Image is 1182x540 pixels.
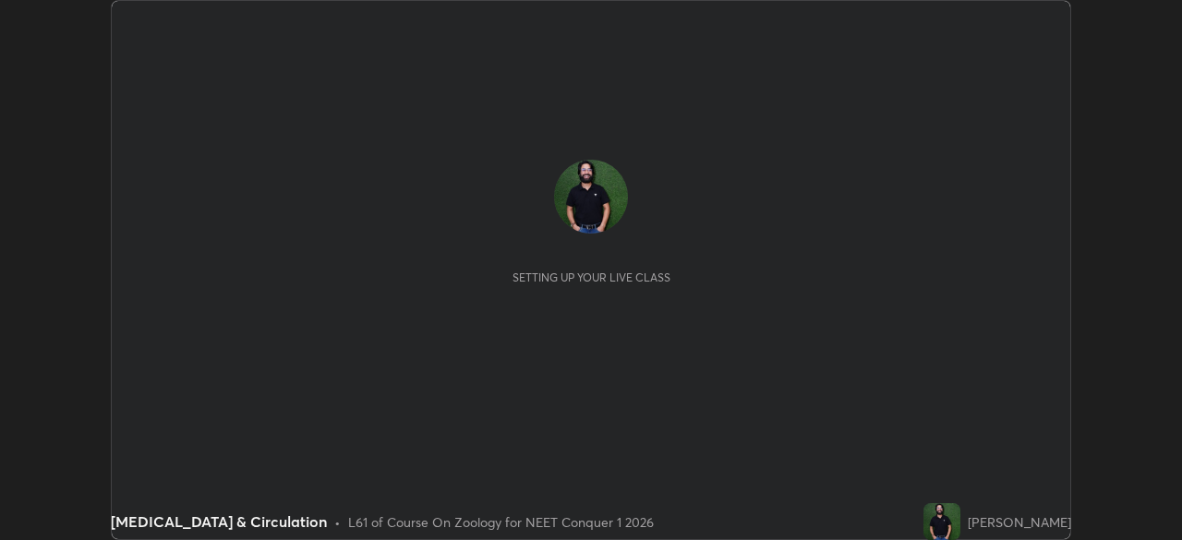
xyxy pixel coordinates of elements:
div: • [334,512,341,532]
div: Setting up your live class [513,270,670,284]
img: 8be69093bacc48d5a625170d7cbcf919.jpg [923,503,960,540]
img: 8be69093bacc48d5a625170d7cbcf919.jpg [554,160,628,234]
div: [MEDICAL_DATA] & Circulation [111,510,327,533]
div: L61 of Course On Zoology for NEET Conquer 1 2026 [348,512,654,532]
div: [PERSON_NAME] [968,512,1071,532]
